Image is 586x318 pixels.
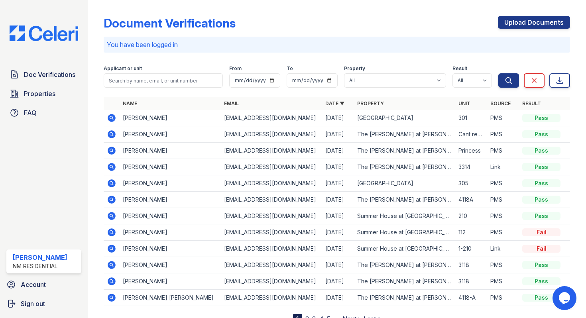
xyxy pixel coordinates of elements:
[498,16,570,29] a: Upload Documents
[13,253,67,262] div: [PERSON_NAME]
[21,299,45,308] span: Sign out
[24,89,55,98] span: Properties
[553,286,578,310] iframe: chat widget
[221,224,322,241] td: [EMAIL_ADDRESS][DOMAIN_NAME]
[354,110,455,126] td: [GEOGRAPHIC_DATA]
[24,70,75,79] span: Doc Verifications
[123,100,137,106] a: Name
[354,224,455,241] td: Summer House at [GEOGRAPHIC_DATA]
[221,208,322,224] td: [EMAIL_ADDRESS][DOMAIN_NAME]
[354,143,455,159] td: The [PERSON_NAME] at [PERSON_NAME][GEOGRAPHIC_DATA]
[487,175,519,192] td: PMS
[221,241,322,257] td: [EMAIL_ADDRESS][DOMAIN_NAME]
[490,100,511,106] a: Source
[221,159,322,175] td: [EMAIL_ADDRESS][DOMAIN_NAME]
[224,100,239,106] a: Email
[13,262,67,270] div: NM Residential
[455,257,487,273] td: 3118
[322,241,354,257] td: [DATE]
[357,100,384,106] a: Property
[3,296,85,312] a: Sign out
[322,290,354,306] td: [DATE]
[120,159,221,175] td: [PERSON_NAME]
[487,143,519,159] td: PMS
[522,196,560,204] div: Pass
[322,175,354,192] td: [DATE]
[322,110,354,126] td: [DATE]
[120,257,221,273] td: [PERSON_NAME]
[455,159,487,175] td: 3314
[354,290,455,306] td: The [PERSON_NAME] at [PERSON_NAME][GEOGRAPHIC_DATA]
[455,241,487,257] td: 1-210
[522,130,560,138] div: Pass
[221,257,322,273] td: [EMAIL_ADDRESS][DOMAIN_NAME]
[487,257,519,273] td: PMS
[322,224,354,241] td: [DATE]
[322,257,354,273] td: [DATE]
[120,110,221,126] td: [PERSON_NAME]
[21,280,46,289] span: Account
[487,159,519,175] td: Link
[221,290,322,306] td: [EMAIL_ADDRESS][DOMAIN_NAME]
[455,192,487,208] td: 4118A
[522,261,560,269] div: Pass
[24,108,37,118] span: FAQ
[287,65,293,72] label: To
[322,273,354,290] td: [DATE]
[487,290,519,306] td: PMS
[344,65,365,72] label: Property
[221,192,322,208] td: [EMAIL_ADDRESS][DOMAIN_NAME]
[354,175,455,192] td: [GEOGRAPHIC_DATA]
[354,126,455,143] td: The [PERSON_NAME] at [PERSON_NAME][GEOGRAPHIC_DATA]
[522,277,560,285] div: Pass
[104,73,223,88] input: Search by name, email, or unit number
[354,241,455,257] td: Summer House at [GEOGRAPHIC_DATA]
[522,147,560,155] div: Pass
[354,192,455,208] td: The [PERSON_NAME] at [PERSON_NAME][GEOGRAPHIC_DATA]
[455,175,487,192] td: 305
[522,294,560,302] div: Pass
[455,143,487,159] td: Princess
[522,245,560,253] div: Fail
[221,110,322,126] td: [EMAIL_ADDRESS][DOMAIN_NAME]
[120,143,221,159] td: [PERSON_NAME]
[455,126,487,143] td: Cant remember
[487,126,519,143] td: PMS
[487,273,519,290] td: PMS
[221,273,322,290] td: [EMAIL_ADDRESS][DOMAIN_NAME]
[120,273,221,290] td: [PERSON_NAME]
[6,67,81,82] a: Doc Verifications
[522,163,560,171] div: Pass
[6,105,81,121] a: FAQ
[120,224,221,241] td: [PERSON_NAME]
[455,224,487,241] td: 112
[229,65,242,72] label: From
[452,65,467,72] label: Result
[487,192,519,208] td: PMS
[322,126,354,143] td: [DATE]
[354,208,455,224] td: Summer House at [GEOGRAPHIC_DATA]
[120,208,221,224] td: [PERSON_NAME]
[104,65,142,72] label: Applicant or unit
[354,257,455,273] td: The [PERSON_NAME] at [PERSON_NAME][GEOGRAPHIC_DATA]
[455,273,487,290] td: 3118
[487,208,519,224] td: PMS
[322,208,354,224] td: [DATE]
[221,175,322,192] td: [EMAIL_ADDRESS][DOMAIN_NAME]
[522,212,560,220] div: Pass
[221,126,322,143] td: [EMAIL_ADDRESS][DOMAIN_NAME]
[325,100,344,106] a: Date ▼
[104,16,236,30] div: Document Verifications
[120,290,221,306] td: [PERSON_NAME] [PERSON_NAME]
[487,224,519,241] td: PMS
[458,100,470,106] a: Unit
[487,110,519,126] td: PMS
[522,114,560,122] div: Pass
[120,126,221,143] td: [PERSON_NAME]
[120,192,221,208] td: [PERSON_NAME]
[522,100,541,106] a: Result
[487,241,519,257] td: Link
[455,110,487,126] td: 301
[322,143,354,159] td: [DATE]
